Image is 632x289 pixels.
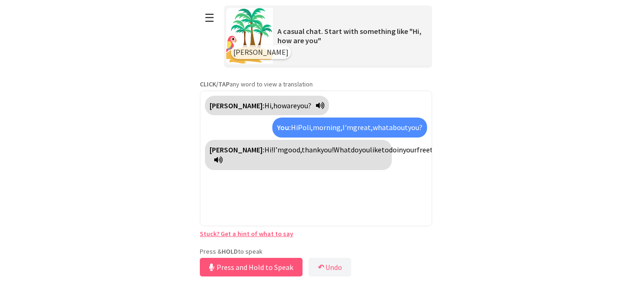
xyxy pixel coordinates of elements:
span: great, [353,123,373,132]
p: Press & to speak [200,247,432,256]
a: Stuck? Get a hint of what to say [200,230,293,238]
p: any word to view a translation [200,80,432,88]
span: I'm [342,123,353,132]
span: What [334,145,351,154]
span: like [370,145,382,154]
button: ☰ [200,6,219,30]
span: in [397,145,403,154]
span: how [273,101,287,110]
div: Click to translate [205,96,329,115]
span: to [382,145,389,154]
span: you [359,145,370,154]
span: you? [297,101,311,110]
span: thank [302,145,321,154]
strong: HOLD [222,247,238,256]
span: your [403,145,417,154]
button: Press and Hold to Speak [200,258,303,276]
div: Click to translate [205,140,392,170]
span: good, [284,145,302,154]
button: ↶Undo [309,258,351,276]
span: about [389,123,408,132]
span: what [373,123,389,132]
span: do [389,145,397,154]
span: free [417,145,430,154]
span: Hi [291,123,298,132]
div: Click to translate [272,118,427,137]
span: I’m [273,145,284,154]
span: [PERSON_NAME] [233,47,289,57]
span: are [287,101,297,110]
span: morning, [313,123,342,132]
strong: You: [277,123,291,132]
b: ↶ [318,263,324,272]
span: time? [430,145,448,154]
span: A casual chat. Start with something like "Hi, how are you" [277,26,421,45]
strong: CLICK/TAP [200,80,230,88]
span: do [351,145,359,154]
span: Poli, [298,123,313,132]
img: Scenario Image [226,8,273,64]
span: you! [321,145,334,154]
span: Hi! [264,145,273,154]
span: Hi, [264,101,273,110]
strong: [PERSON_NAME]: [210,101,264,110]
strong: [PERSON_NAME]: [210,145,264,154]
span: you? [408,123,422,132]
